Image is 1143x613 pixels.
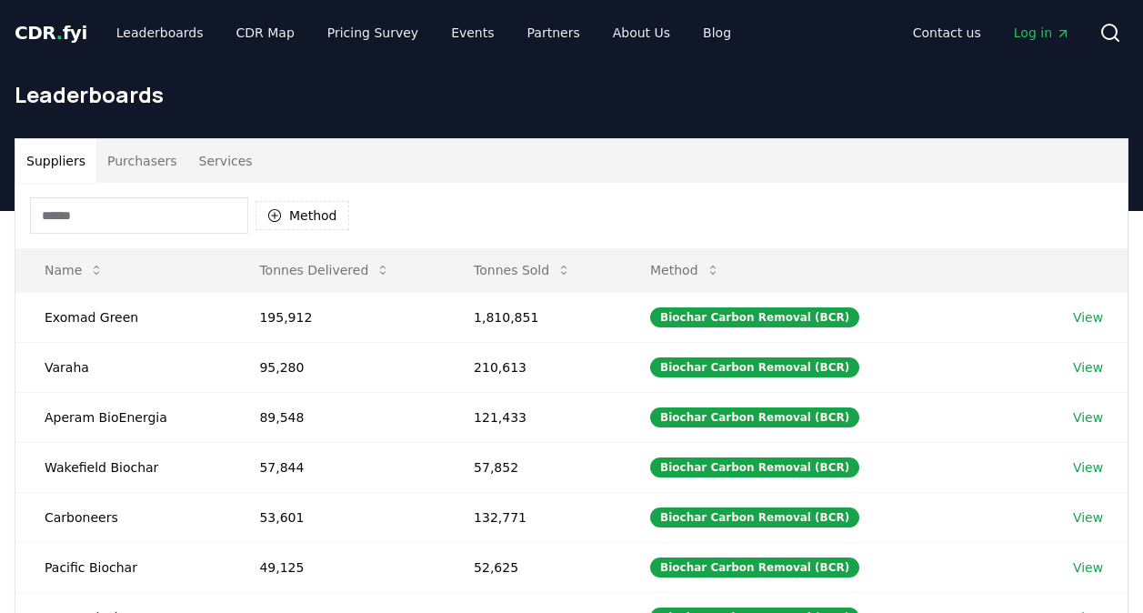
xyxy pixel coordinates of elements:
[1073,458,1103,477] a: View
[999,16,1085,49] a: Log in
[445,492,621,542] td: 132,771
[15,392,230,442] td: Aperam BioEnergia
[898,16,996,49] a: Contact us
[445,542,621,592] td: 52,625
[650,457,859,477] div: Biochar Carbon Removal (BCR)
[898,16,1085,49] nav: Main
[1073,358,1103,377] a: View
[513,16,595,49] a: Partners
[102,16,218,49] a: Leaderboards
[96,139,188,183] button: Purchasers
[1073,558,1103,577] a: View
[313,16,433,49] a: Pricing Survey
[15,292,230,342] td: Exomad Green
[230,292,445,342] td: 195,912
[1073,508,1103,527] a: View
[15,542,230,592] td: Pacific Biochar
[445,292,621,342] td: 1,810,851
[15,492,230,542] td: Carboneers
[1014,24,1070,42] span: Log in
[436,16,508,49] a: Events
[650,407,859,427] div: Biochar Carbon Removal (BCR)
[245,252,405,288] button: Tonnes Delivered
[445,342,621,392] td: 210,613
[230,392,445,442] td: 89,548
[56,22,63,44] span: .
[650,357,859,377] div: Biochar Carbon Removal (BCR)
[688,16,746,49] a: Blog
[15,22,87,44] span: CDR fyi
[15,20,87,45] a: CDR.fyi
[445,392,621,442] td: 121,433
[1073,408,1103,427] a: View
[256,201,349,230] button: Method
[230,542,445,592] td: 49,125
[459,252,586,288] button: Tonnes Sold
[15,442,230,492] td: Wakefield Biochar
[598,16,685,49] a: About Us
[445,442,621,492] td: 57,852
[230,492,445,542] td: 53,601
[222,16,309,49] a: CDR Map
[15,80,1128,109] h1: Leaderboards
[15,342,230,392] td: Varaha
[636,252,735,288] button: Method
[30,252,118,288] button: Name
[102,16,746,49] nav: Main
[650,558,859,578] div: Biochar Carbon Removal (BCR)
[650,307,859,327] div: Biochar Carbon Removal (BCR)
[650,507,859,528] div: Biochar Carbon Removal (BCR)
[1073,308,1103,327] a: View
[15,139,96,183] button: Suppliers
[230,442,445,492] td: 57,844
[188,139,264,183] button: Services
[230,342,445,392] td: 95,280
